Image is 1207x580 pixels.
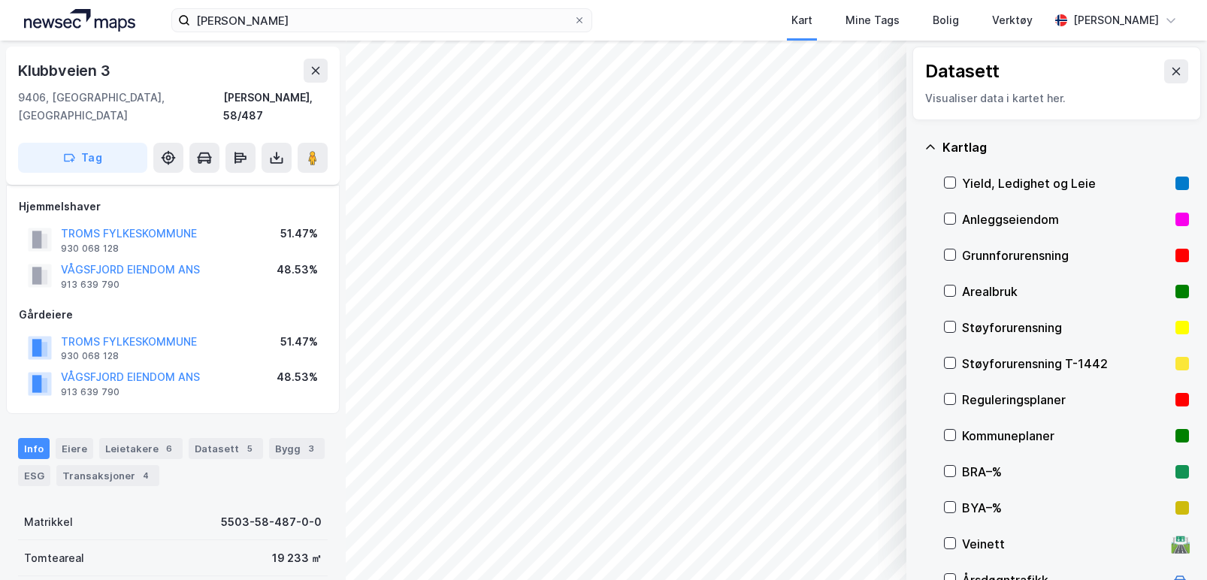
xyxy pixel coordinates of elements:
[925,89,1188,107] div: Visualiser data i kartet her.
[18,89,223,125] div: 9406, [GEOGRAPHIC_DATA], [GEOGRAPHIC_DATA]
[962,355,1169,373] div: Støyforurensning T-1442
[962,282,1169,301] div: Arealbruk
[24,513,73,531] div: Matrikkel
[942,138,1189,156] div: Kartlag
[18,465,50,486] div: ESG
[962,463,1169,481] div: BRA–%
[1132,508,1207,580] div: Kontrollprogram for chat
[24,549,84,567] div: Tomteareal
[18,59,113,83] div: Klubbveien 3
[933,11,959,29] div: Bolig
[223,89,328,125] div: [PERSON_NAME], 58/487
[269,438,325,459] div: Bygg
[280,225,318,243] div: 51.47%
[304,441,319,456] div: 3
[190,9,573,32] input: Søk på adresse, matrikkel, gårdeiere, leietakere eller personer
[162,441,177,456] div: 6
[846,11,900,29] div: Mine Tags
[962,499,1169,517] div: BYA–%
[925,59,1000,83] div: Datasett
[99,438,183,459] div: Leietakere
[277,261,318,279] div: 48.53%
[221,513,322,531] div: 5503-58-487-0-0
[56,438,93,459] div: Eiere
[962,535,1165,553] div: Veinett
[1073,11,1159,29] div: [PERSON_NAME]
[189,438,263,459] div: Datasett
[280,333,318,351] div: 51.47%
[1132,508,1207,580] iframe: Chat Widget
[277,368,318,386] div: 48.53%
[61,386,119,398] div: 913 639 790
[61,350,119,362] div: 930 068 128
[992,11,1033,29] div: Verktøy
[56,465,159,486] div: Transaksjoner
[962,246,1169,264] div: Grunnforurensning
[962,210,1169,228] div: Anleggseiendom
[18,438,50,459] div: Info
[242,441,257,456] div: 5
[791,11,812,29] div: Kart
[962,174,1169,192] div: Yield, Ledighet og Leie
[18,143,147,173] button: Tag
[962,427,1169,445] div: Kommuneplaner
[61,243,119,255] div: 930 068 128
[24,9,135,32] img: logo.a4113a55bc3d86da70a041830d287a7e.svg
[19,306,327,324] div: Gårdeiere
[61,279,119,291] div: 913 639 790
[138,468,153,483] div: 4
[962,319,1169,337] div: Støyforurensning
[962,391,1169,409] div: Reguleringsplaner
[19,198,327,216] div: Hjemmelshaver
[272,549,322,567] div: 19 233 ㎡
